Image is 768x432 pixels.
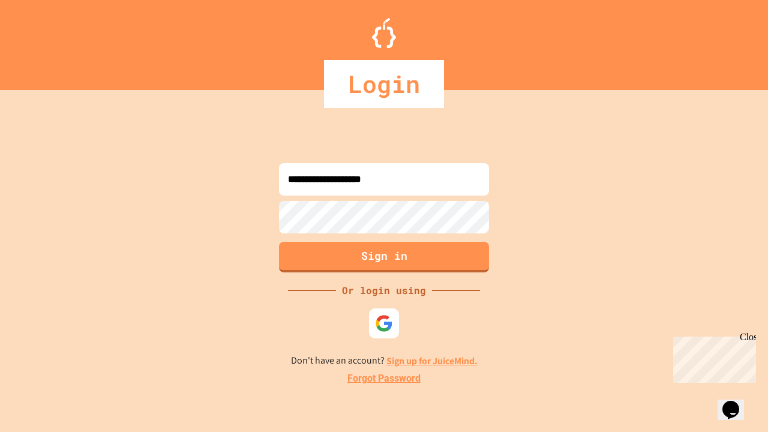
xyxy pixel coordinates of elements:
iframe: chat widget [718,384,756,420]
div: Login [324,60,444,108]
img: Logo.svg [372,18,396,48]
iframe: chat widget [668,332,756,383]
a: Forgot Password [347,371,421,386]
img: google-icon.svg [375,314,393,332]
a: Sign up for JuiceMind. [386,355,478,367]
div: Or login using [336,283,432,298]
button: Sign in [279,242,489,272]
p: Don't have an account? [291,353,478,368]
div: Chat with us now!Close [5,5,83,76]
